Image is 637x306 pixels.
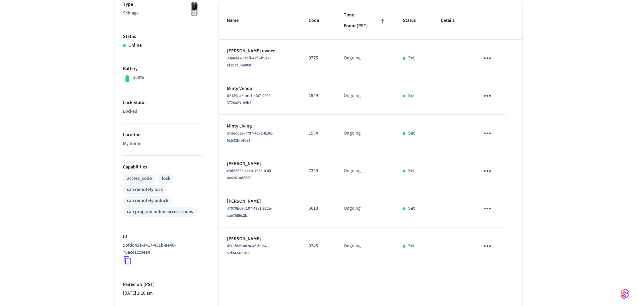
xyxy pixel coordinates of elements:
span: 47070bc6-f107-49a1-872b-cae7586c2bf4 [227,206,272,218]
p: 7349 [309,167,328,174]
p: Status [123,33,203,40]
p: Battery [123,65,203,72]
p: [PERSON_NAME] [227,236,293,243]
p: Type [123,1,203,8]
p: 100% [133,74,144,81]
span: Name [227,15,247,26]
td: Ongoing [336,115,395,152]
p: Locked [123,108,203,115]
div: access_code [127,175,152,182]
p: Online [128,42,142,49]
p: 1984 [309,130,328,137]
td: Ongoing [336,152,395,190]
div: can program online access codes [127,208,193,215]
p: [DATE] 1:10 am [123,290,203,297]
p: Lock Status [123,99,203,106]
td: Ongoing [336,227,395,265]
p: [PERSON_NAME] [227,160,293,167]
div: can remotely lock [127,186,163,193]
p: Location [123,132,203,139]
td: Ongoing [336,77,395,115]
span: 33aade26-ecff-47f6-b9e7-ef397b5be060 [227,55,271,68]
p: Set [408,130,415,137]
p: Minty Vendor [227,85,293,92]
p: Minty Living [227,123,293,130]
p: Set [408,243,415,250]
p: Paired on [123,281,203,288]
div: can remotely unlock [127,197,168,204]
p: 1949 [309,92,328,99]
span: 37decb69-7797-4d71-819c-6a533bfbf681 [227,131,273,143]
p: 5018 [309,205,328,212]
td: Ongoing [336,40,395,77]
span: d2139ca2-bc1f-4fa7-9204-3726a23184b3 [227,93,272,106]
p: Set [408,92,415,99]
p: My home [123,140,203,147]
span: e9d85522-4e4b-495a-b36f-0e6261ad5669 [227,168,273,181]
p: 9bfdd42a-a417-431b-ae46-76ac41cc0ea4 [123,242,200,256]
p: ID [123,233,203,240]
div: lock [162,175,170,182]
img: SeamLogoGradient.69752ec5.svg [621,289,629,299]
p: Set [408,205,415,212]
p: Set [408,167,415,174]
span: Code [309,15,328,26]
p: Schlage [123,10,203,17]
td: Ongoing [336,190,395,227]
p: [PERSON_NAME] [227,198,293,205]
p: Capabilities [123,164,203,171]
p: [PERSON_NAME] owner [227,48,293,55]
span: Details [441,15,463,26]
img: Yale Assure Touchscreen Wifi Smart Lock, Satin Nickel, Front [186,1,203,18]
span: ( PST ) [142,281,155,288]
span: Status [403,15,425,26]
span: Time Frame(PST) [344,10,387,31]
span: df18fdcf-082a-4f9f-9c48-52fa4a469e08 [227,243,270,256]
p: 9775 [309,55,328,62]
p: Set [408,55,415,62]
p: 0245 [309,243,328,250]
table: sticky table [219,2,522,265]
